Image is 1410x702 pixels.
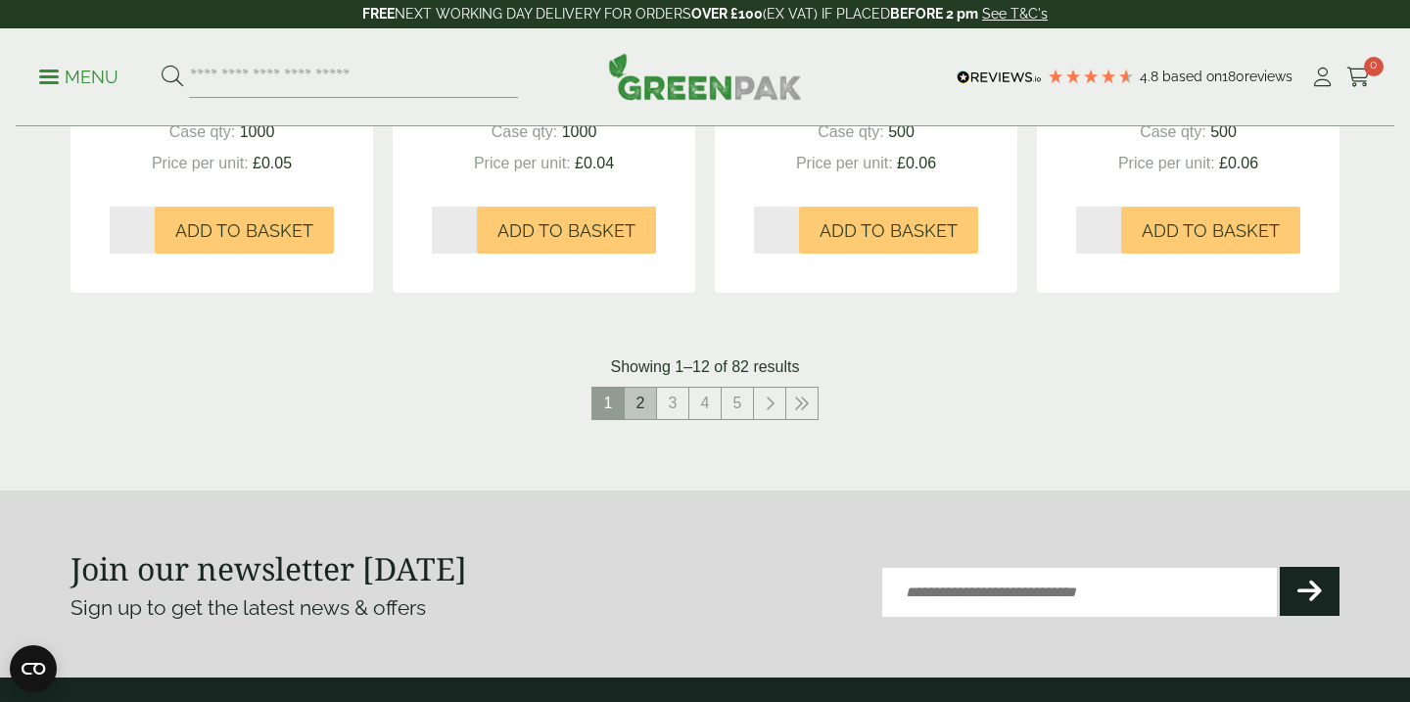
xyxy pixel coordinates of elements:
[890,6,978,22] strong: BEFORE 2 pm
[1047,68,1135,85] div: 4.78 Stars
[39,66,118,85] a: Menu
[175,220,313,242] span: Add to Basket
[820,220,958,242] span: Add to Basket
[39,66,118,89] p: Menu
[477,207,656,254] button: Add to Basket
[657,388,688,419] a: 3
[818,123,884,140] span: Case qty:
[608,53,802,100] img: GreenPak Supplies
[592,388,624,419] span: 1
[1310,68,1335,87] i: My Account
[253,155,292,171] span: £0.05
[689,388,721,419] a: 4
[1121,207,1300,254] button: Add to Basket
[691,6,763,22] strong: OVER £100
[1364,57,1384,76] span: 0
[240,123,275,140] span: 1000
[70,547,467,589] strong: Join our newsletter [DATE]
[625,388,656,419] a: 2
[1346,63,1371,92] a: 0
[799,207,978,254] button: Add to Basket
[474,155,571,171] span: Price per unit:
[10,645,57,692] button: Open CMP widget
[169,123,236,140] span: Case qty:
[1140,69,1162,84] span: 4.8
[362,6,395,22] strong: FREE
[1346,68,1371,87] i: Cart
[152,155,249,171] span: Price per unit:
[1162,69,1222,84] span: Based on
[1219,155,1258,171] span: £0.06
[492,123,558,140] span: Case qty:
[1140,123,1206,140] span: Case qty:
[562,123,597,140] span: 1000
[1142,220,1280,242] span: Add to Basket
[155,207,334,254] button: Add to Basket
[888,123,915,140] span: 500
[722,388,753,419] a: 5
[575,155,614,171] span: £0.04
[497,220,635,242] span: Add to Basket
[70,592,641,624] p: Sign up to get the latest news & offers
[1222,69,1245,84] span: 180
[796,155,893,171] span: Price per unit:
[982,6,1048,22] a: See T&C's
[897,155,936,171] span: £0.06
[1245,69,1292,84] span: reviews
[957,70,1042,84] img: REVIEWS.io
[1210,123,1237,140] span: 500
[1118,155,1215,171] span: Price per unit:
[610,355,799,379] p: Showing 1–12 of 82 results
